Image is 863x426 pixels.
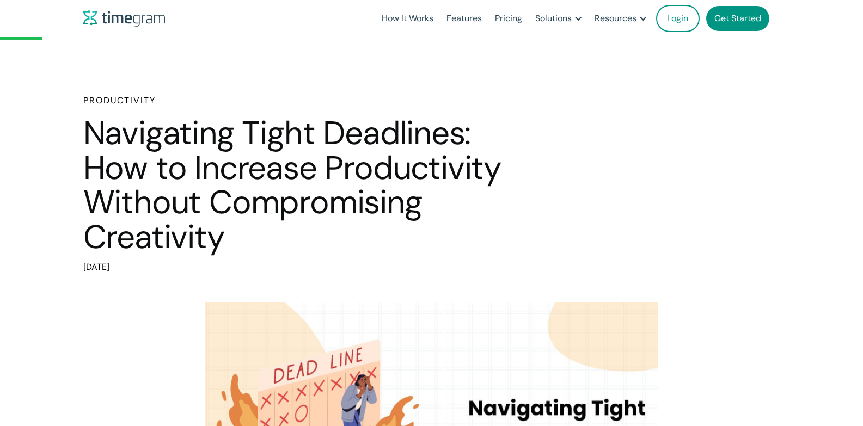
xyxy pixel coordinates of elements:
a: Login [656,5,700,32]
a: Get Started [706,6,769,31]
div: Resources [595,11,636,26]
div: Solutions [535,11,572,26]
h1: Navigating Tight Deadlines: How to Increase Productivity Without Compromising Creativity [83,116,541,254]
div: [DATE] [83,260,541,275]
h6: Productivity [83,94,541,107]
